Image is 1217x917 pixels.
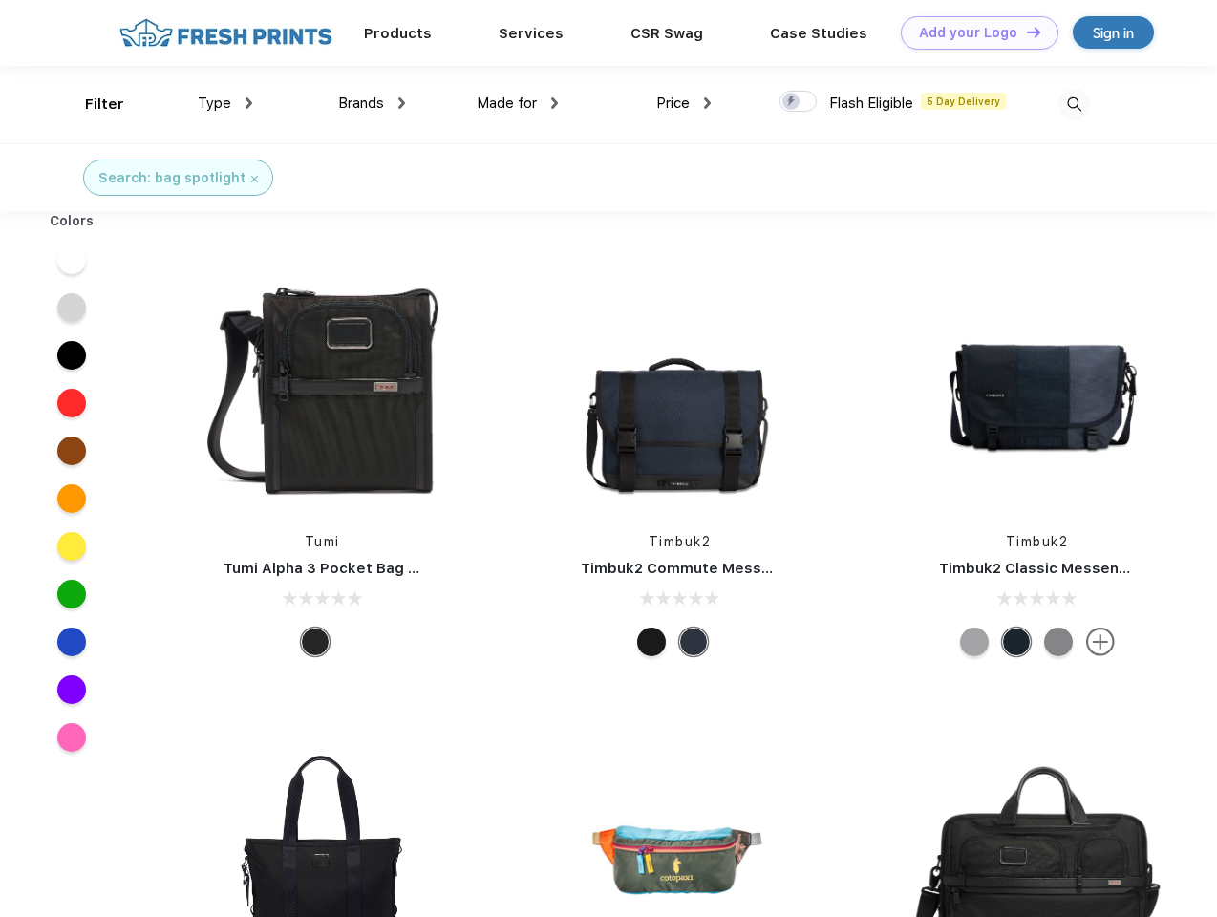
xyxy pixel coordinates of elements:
img: func=resize&h=266 [552,259,806,513]
span: 5 Day Delivery [921,93,1006,110]
img: func=resize&h=266 [195,259,449,513]
img: DT [1027,27,1040,37]
img: dropdown.png [551,97,558,109]
img: dropdown.png [398,97,405,109]
div: Filter [85,94,124,116]
img: filter_cancel.svg [251,176,258,182]
span: Flash Eligible [829,95,913,112]
img: more.svg [1086,628,1115,656]
span: Brands [338,95,384,112]
div: Eco Black [637,628,666,656]
img: dropdown.png [246,97,252,109]
span: Type [198,95,231,112]
a: Timbuk2 [649,534,712,549]
div: Eco Rind Pop [960,628,989,656]
div: Black [301,628,330,656]
div: Search: bag spotlight [98,168,246,188]
div: Sign in [1093,22,1134,44]
div: Eco Nautical [679,628,708,656]
a: Products [364,25,432,42]
img: func=resize&h=266 [910,259,1164,513]
img: desktop_search.svg [1058,89,1090,120]
img: dropdown.png [704,97,711,109]
a: Timbuk2 Commute Messenger Bag [581,560,837,577]
div: Eco Gunmetal [1044,628,1073,656]
div: Add your Logo [919,25,1017,41]
a: Tumi Alpha 3 Pocket Bag Small [224,560,447,577]
a: Timbuk2 Classic Messenger Bag [939,560,1176,577]
div: Eco Monsoon [1002,628,1031,656]
span: Price [656,95,690,112]
div: Colors [35,211,109,231]
img: fo%20logo%202.webp [114,16,338,50]
a: Tumi [305,534,340,549]
a: Sign in [1073,16,1154,49]
span: Made for [477,95,537,112]
a: Timbuk2 [1006,534,1069,549]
